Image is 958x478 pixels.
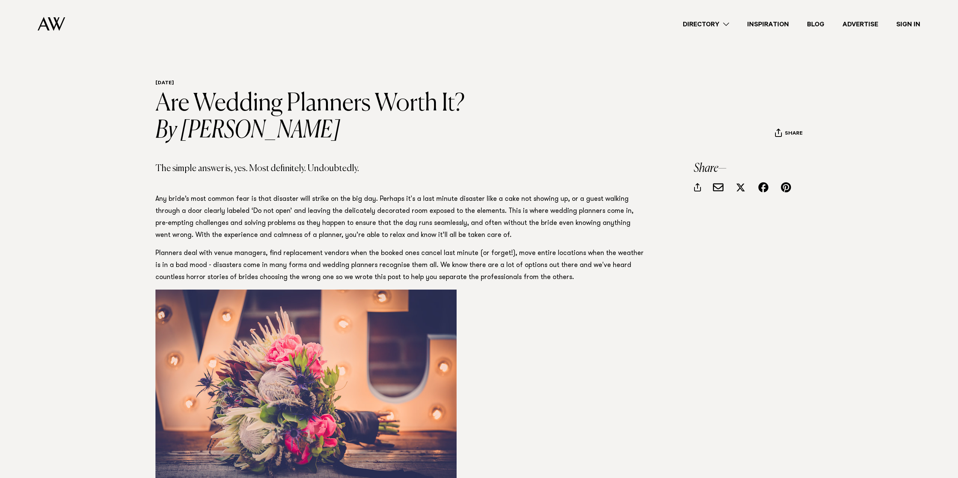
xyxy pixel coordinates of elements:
span: Share [785,131,803,138]
h1: Are Wedding Planners Worth It? [155,90,465,144]
a: Blog [798,19,833,29]
img: Auckland Weddings Logo [38,17,65,31]
a: Directory [674,19,738,29]
i: By [PERSON_NAME] [155,117,465,144]
button: Share [775,128,803,140]
h6: [DATE] [155,80,465,87]
a: Inspiration [738,19,798,29]
h3: Share [694,162,803,175]
a: Advertise [833,19,887,29]
p: The simple answer is, yes. Most definitely. Undoubtedly. [155,162,645,175]
p: Any bride’s most common fear is that disaster will strike on the big day. Perhaps it's a last min... [155,193,645,241]
a: Sign In [887,19,929,29]
p: Planners deal with venue managers, find replacement vendors when the booked ones cancel last minu... [155,247,645,284]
